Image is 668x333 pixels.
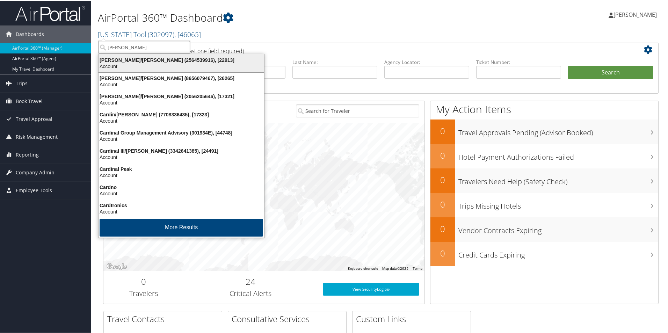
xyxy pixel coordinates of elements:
[348,266,378,270] button: Keyboard shortcuts
[16,25,44,42] span: Dashboards
[458,197,658,210] h3: Trips Missing Hotels
[430,173,455,185] h2: 0
[94,56,268,63] div: [PERSON_NAME]/[PERSON_NAME] (2564539916), [22913]
[430,222,455,234] h2: 0
[323,282,419,295] a: View SecurityLogic®
[94,117,268,123] div: Account
[430,149,455,161] h2: 0
[109,43,607,55] h2: Airtinerary Lookup
[430,143,658,168] a: 0Hotel Payment Authorizations Failed
[94,208,268,214] div: Account
[94,135,268,142] div: Account
[107,312,222,324] h2: Travel Contacts
[430,168,658,192] a: 0Travelers Need Help (Safety Check)
[458,148,658,161] h3: Hotel Payment Authorizations Failed
[16,92,43,109] span: Book Travel
[94,202,268,208] div: Cardtronics
[177,46,244,54] span: (at least one field required)
[430,217,658,241] a: 0Vendor Contracts Expiring
[94,63,268,69] div: Account
[94,99,268,105] div: Account
[296,104,419,117] input: Search for Traveler
[105,261,128,270] a: Open this area in Google Maps (opens a new window)
[568,65,653,79] button: Search
[458,173,658,186] h3: Travelers Need Help (Safety Check)
[94,153,268,160] div: Account
[148,29,174,38] span: ( 302097 )
[98,40,190,53] input: Search Accounts
[16,145,39,163] span: Reporting
[382,266,408,270] span: Map data ©2025
[105,261,128,270] img: Google
[94,93,268,99] div: [PERSON_NAME]/[PERSON_NAME] (2056205646), [17321]
[94,81,268,87] div: Account
[16,128,58,145] span: Risk Management
[98,10,475,24] h1: AirPortal 360™ Dashboard
[109,288,179,298] h3: Travelers
[292,58,377,65] label: Last Name:
[109,275,179,287] h2: 0
[94,74,268,81] div: [PERSON_NAME]/[PERSON_NAME] (8656079467), [26265]
[16,163,55,181] span: Company Admin
[430,241,658,266] a: 0Credit Cards Expiring
[613,10,657,18] span: [PERSON_NAME]
[16,74,28,92] span: Trips
[16,181,52,198] span: Employee Tools
[384,58,469,65] label: Agency Locator:
[430,119,658,143] a: 0Travel Approvals Pending (Advisor Booked)
[609,3,664,24] a: [PERSON_NAME]
[94,111,268,117] div: Cardin/[PERSON_NAME] (7708336435), [17323]
[430,124,455,136] h2: 0
[430,192,658,217] a: 0Trips Missing Hotels
[100,218,263,236] button: More Results
[94,129,268,135] div: Cardinal Group Management Advisory (301934E), [44748]
[189,275,312,287] h2: 24
[98,29,201,38] a: [US_STATE] Tool
[16,110,52,127] span: Travel Approval
[94,172,268,178] div: Account
[94,183,268,190] div: Cardno
[430,101,658,116] h1: My Action Items
[356,312,471,324] h2: Custom Links
[94,165,268,172] div: Cardinal Peak
[413,266,422,270] a: Terms (opens in new tab)
[430,198,455,210] h2: 0
[458,124,658,137] h3: Travel Approvals Pending (Advisor Booked)
[476,58,561,65] label: Ticket Number:
[189,288,312,298] h3: Critical Alerts
[458,222,658,235] h3: Vendor Contracts Expiring
[15,5,85,21] img: airportal-logo.png
[430,247,455,259] h2: 0
[232,312,346,324] h2: Consultative Services
[458,246,658,259] h3: Credit Cards Expiring
[94,147,268,153] div: Cardinal III/[PERSON_NAME] (3342641385), [24491]
[94,190,268,196] div: Account
[174,29,201,38] span: , [ 46065 ]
